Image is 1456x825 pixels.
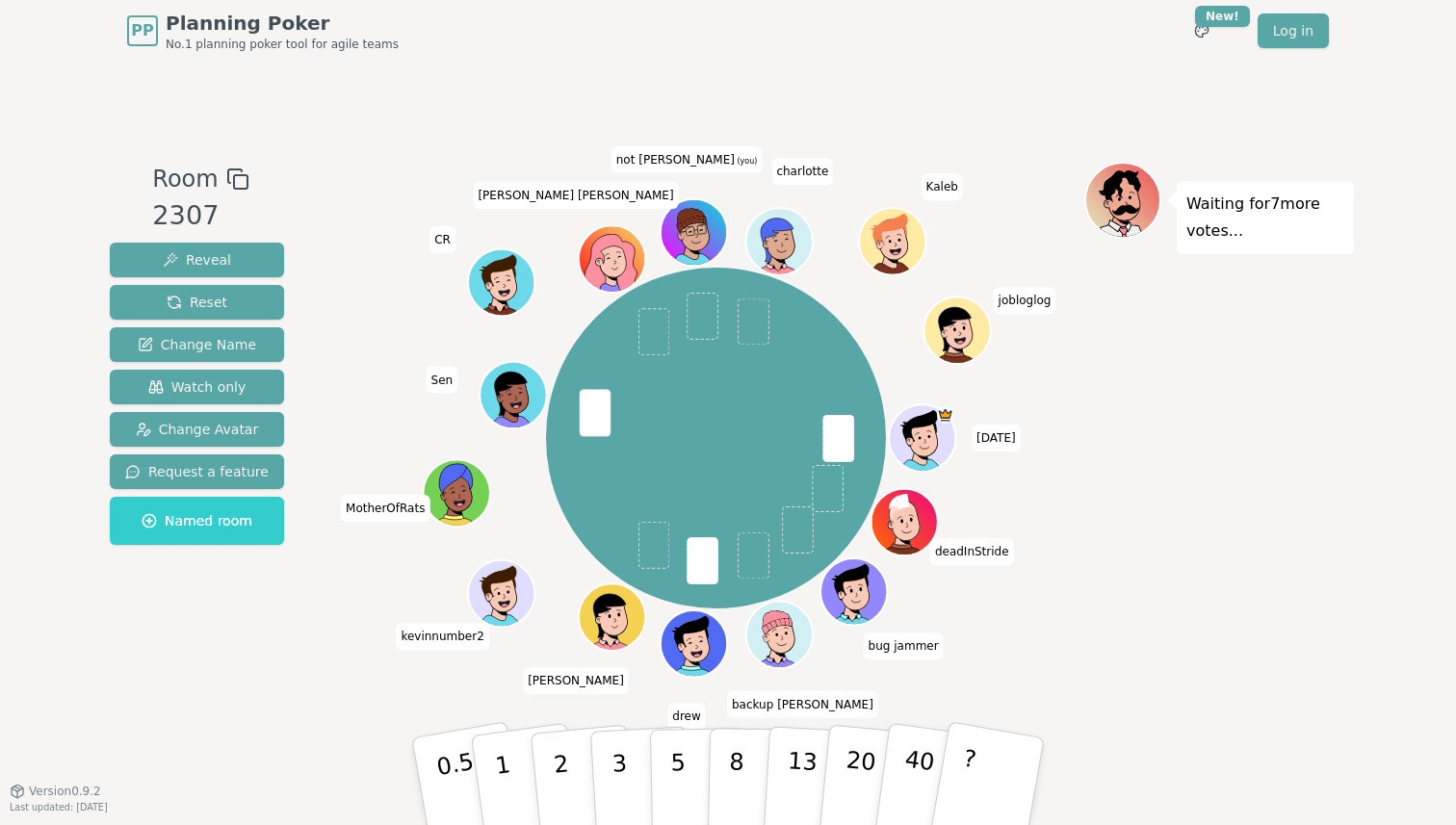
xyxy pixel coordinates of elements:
[166,37,399,52] span: No.1 planning poker tool for agile teams
[994,287,1056,314] span: Click to change your name
[110,497,284,545] button: Named room
[473,182,678,209] span: Click to change your name
[937,407,953,424] span: tuesday is the host
[396,623,488,650] span: Click to change your name
[110,327,284,362] button: Change Name
[152,196,248,236] div: 2307
[930,539,1014,566] span: Click to change your name
[110,370,284,404] button: Watch only
[166,10,399,37] span: Planning Poker
[1186,191,1344,245] p: Waiting for 7 more votes...
[148,377,247,397] span: Watch only
[110,243,284,277] button: Reveal
[663,201,725,264] button: Click to change your avatar
[136,420,259,439] span: Change Avatar
[110,285,284,320] button: Reset
[667,704,705,731] span: Click to change your name
[152,162,218,196] span: Room
[10,802,108,812] span: Last updated: [DATE]
[1184,13,1219,48] button: New!
[429,226,455,253] span: Click to change your name
[10,784,101,799] button: Version0.9.2
[523,667,629,694] span: Click to change your name
[341,495,429,522] span: Click to change your name
[611,146,763,173] span: Click to change your name
[125,462,269,481] span: Request a feature
[922,173,963,200] span: Click to change your name
[1195,6,1250,27] div: New!
[727,691,878,718] span: Click to change your name
[138,335,256,354] span: Change Name
[29,784,101,799] span: Version 0.9.2
[110,454,284,489] button: Request a feature
[131,19,153,42] span: PP
[864,632,944,659] span: Click to change your name
[110,412,284,447] button: Change Avatar
[972,425,1021,451] span: Click to change your name
[127,10,399,52] a: PPPlanning PokerNo.1 planning poker tool for agile teams
[142,511,252,530] span: Named room
[163,250,231,270] span: Reveal
[427,367,458,394] span: Click to change your name
[167,293,227,312] span: Reset
[771,159,833,186] span: Click to change your name
[1258,13,1329,48] a: Log in
[735,157,758,166] span: (you)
